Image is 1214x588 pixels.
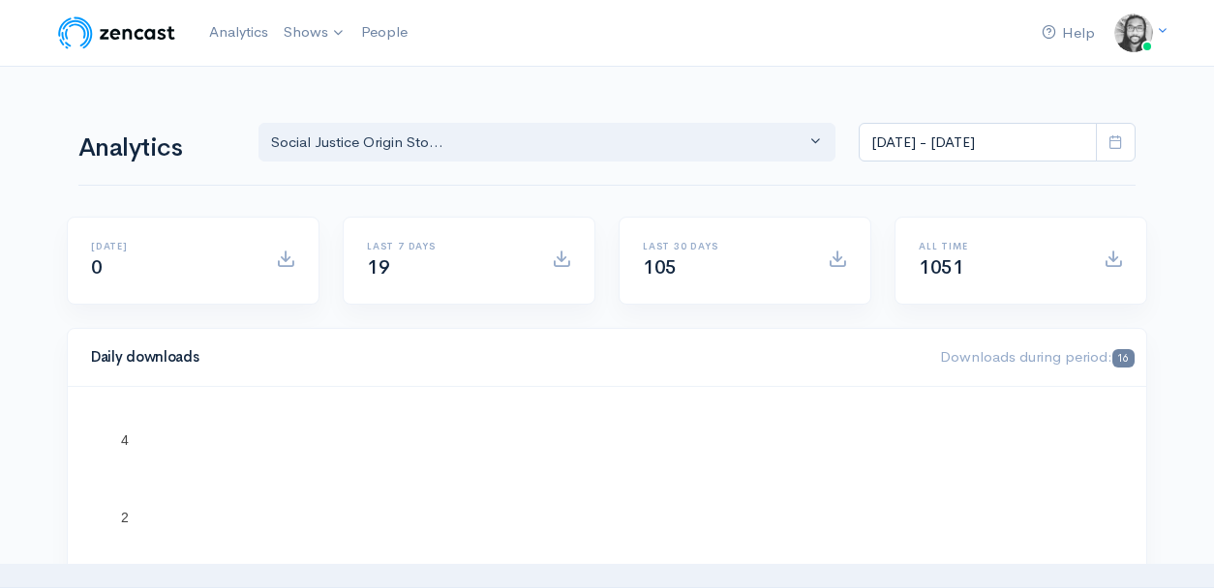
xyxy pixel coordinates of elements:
input: analytics date range selector [859,123,1097,162]
img: ZenCast Logo [55,14,178,52]
h6: [DATE] [91,241,253,251]
button: Social Justice Origin Sto... [258,123,835,162]
a: People [353,12,415,53]
div: Social Justice Origin Sto... [271,132,805,154]
span: 105 [643,255,677,279]
h1: Analytics [78,134,235,162]
span: 0 [91,255,103,279]
text: 2 [121,510,129,525]
span: 1051 [919,255,963,279]
span: 19 [367,255,389,279]
span: Downloads during period: [940,347,1135,366]
a: Analytics [201,12,276,53]
a: Help [1034,13,1103,54]
iframe: gist-messenger-bubble-iframe [1148,522,1195,569]
a: Shows [276,12,353,54]
span: 16 [1112,349,1135,367]
h6: Last 7 days [367,241,529,251]
h6: All time [919,241,1080,251]
h6: Last 30 days [643,241,804,251]
text: 4 [121,432,129,448]
h4: Daily downloads [91,349,917,366]
img: ... [1114,14,1153,52]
